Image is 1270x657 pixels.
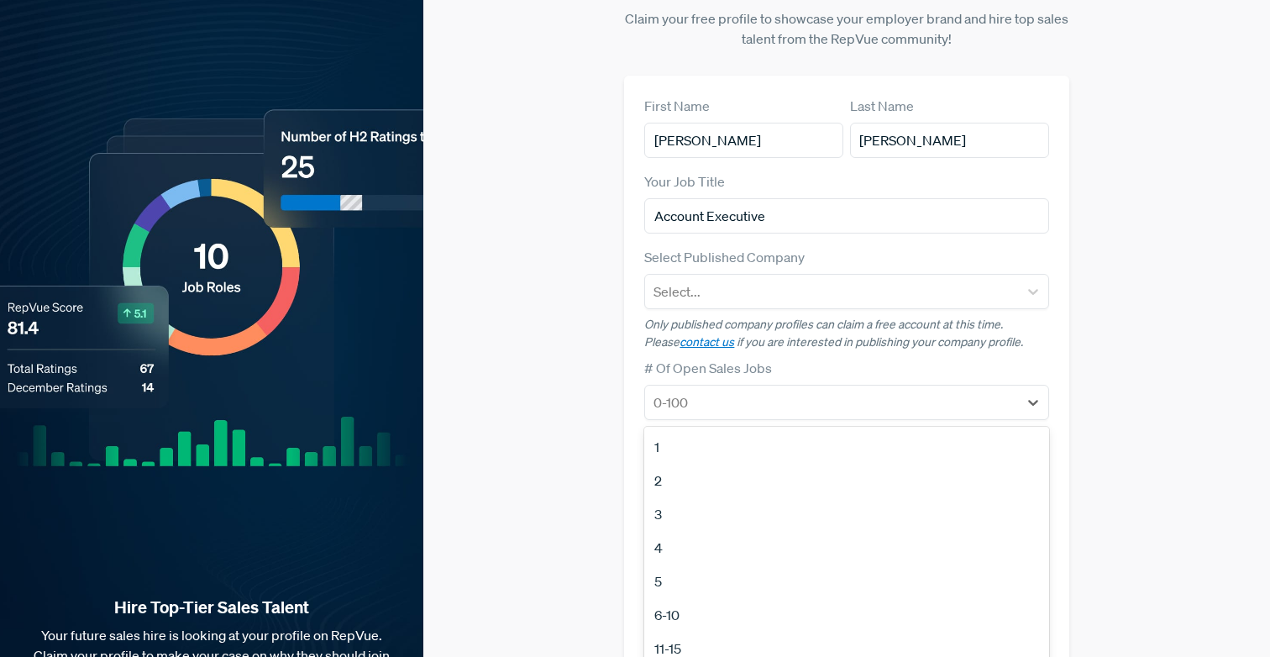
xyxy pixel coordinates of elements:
input: Last Name [850,123,1049,158]
label: Your Job Title [644,171,725,192]
div: 6-10 [644,598,1048,632]
div: 3 [644,497,1048,531]
strong: Hire Top-Tier Sales Talent [27,597,396,618]
div: 4 [644,531,1048,565]
label: Last Name [850,96,914,116]
label: Select Published Company [644,247,805,267]
input: First Name [644,123,843,158]
p: Only published company profiles can claim a free account at this time. Please if you are interest... [644,316,1048,351]
div: 5 [644,565,1048,598]
div: 2 [644,464,1048,497]
a: contact us [680,334,734,350]
label: # Of Open Sales Jobs [644,358,772,378]
input: Title [644,198,1048,234]
p: Claim your free profile to showcase your employer brand and hire top sales talent from the RepVue... [624,8,1068,49]
div: 1 [644,430,1048,464]
label: First Name [644,96,710,116]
